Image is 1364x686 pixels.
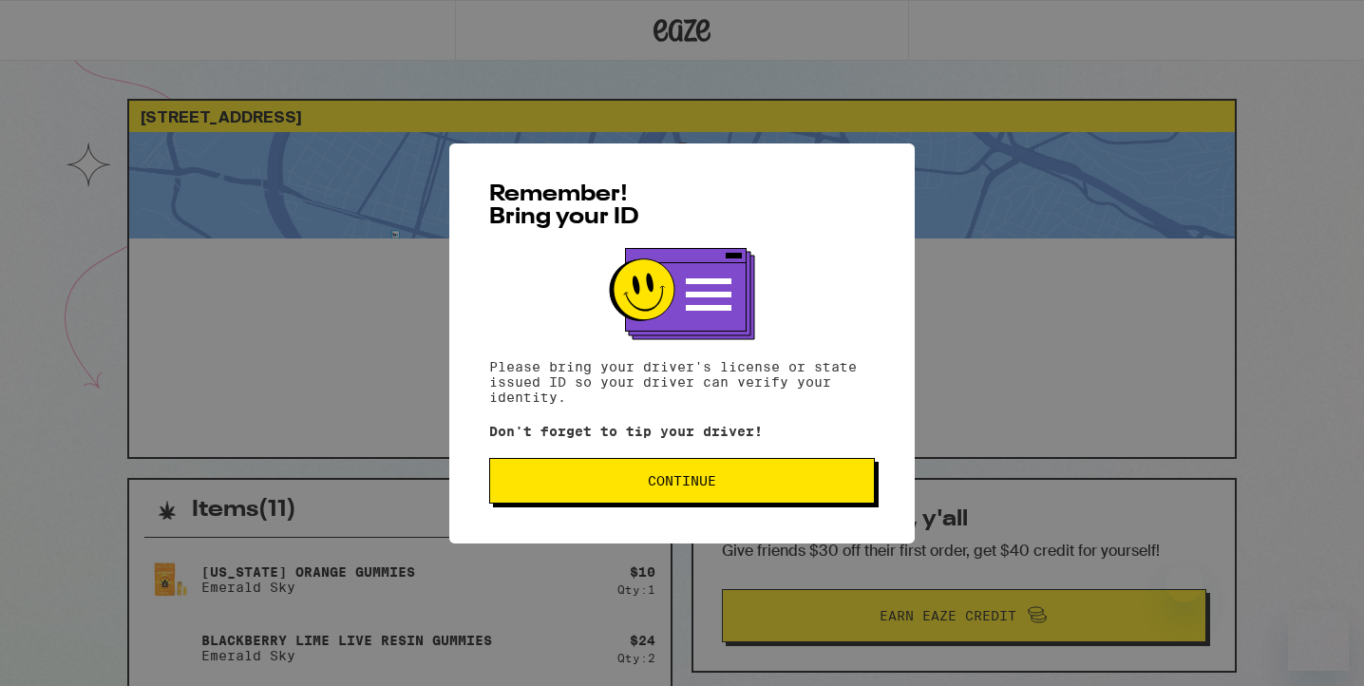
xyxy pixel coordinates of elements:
[489,359,875,405] p: Please bring your driver's license or state issued ID so your driver can verify your identity.
[489,183,639,229] span: Remember! Bring your ID
[1288,610,1349,671] iframe: Button to launch messaging window
[1165,564,1203,602] iframe: Close message
[489,458,875,504] button: Continue
[489,424,875,439] p: Don't forget to tip your driver!
[648,474,716,487] span: Continue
